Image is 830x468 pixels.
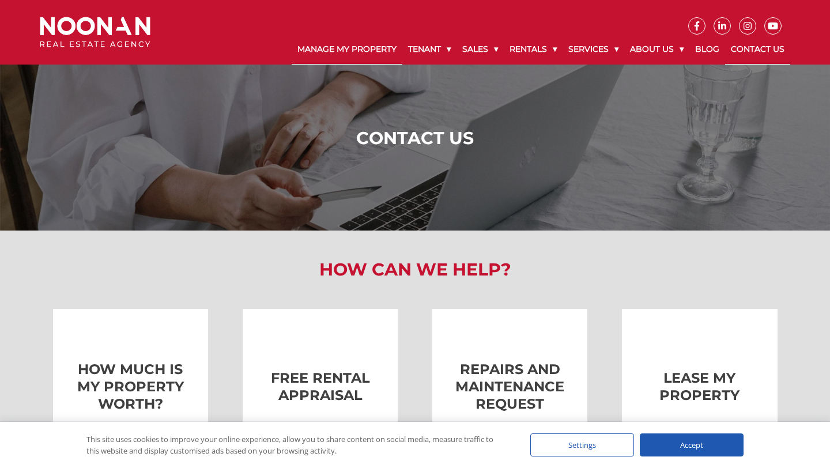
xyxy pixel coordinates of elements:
a: Contact Us [725,35,790,65]
div: Settings [530,433,634,456]
a: Tenant [402,35,456,64]
h1: Contact Us [43,128,788,149]
a: Manage My Property [292,35,402,65]
a: Sales [456,35,504,64]
h2: How Can We Help? [31,259,799,280]
div: This site uses cookies to improve your online experience, allow you to share content on social me... [86,433,507,456]
img: Noonan Real Estate Agency [40,17,150,47]
a: Rentals [504,35,563,64]
a: About Us [624,35,689,64]
a: Blog [689,35,725,64]
a: Services [563,35,624,64]
div: Accept [640,433,744,456]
